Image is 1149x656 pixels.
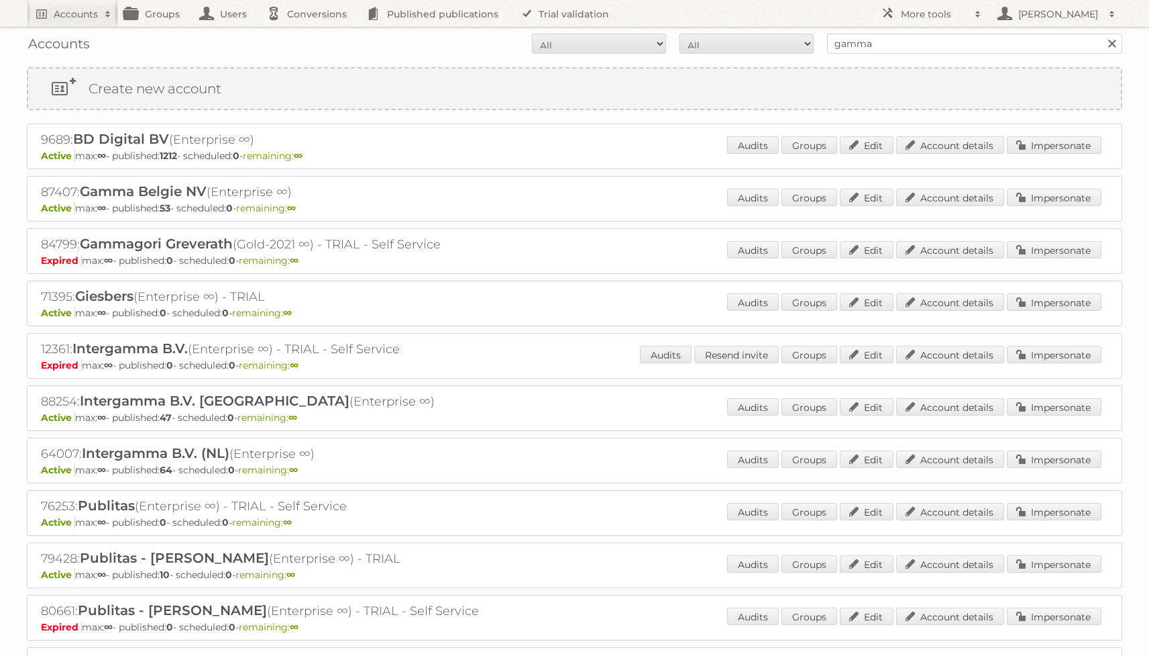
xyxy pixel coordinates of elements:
[41,498,510,515] h2: 76253: (Enterprise ∞) - TRIAL - Self Service
[41,150,1108,162] p: max: - published: - scheduled: -
[41,307,1108,319] p: max: - published: - scheduled: -
[225,569,232,581] strong: 0
[237,412,297,424] span: remaining:
[781,136,837,154] a: Groups
[1007,555,1101,573] a: Impersonate
[1007,398,1101,416] a: Impersonate
[80,550,269,566] span: Publitas - [PERSON_NAME]
[54,7,98,21] h2: Accounts
[41,445,510,463] h2: 64007: (Enterprise ∞)
[727,241,779,259] a: Audits
[97,202,106,214] strong: ∞
[82,445,229,461] span: Intergamma B.V. (NL)
[41,202,75,214] span: Active
[226,202,233,214] strong: 0
[287,202,296,214] strong: ∞
[896,136,1004,154] a: Account details
[727,293,779,311] a: Audits
[781,555,837,573] a: Groups
[41,516,1108,528] p: max: - published: - scheduled: -
[41,393,510,410] h2: 88254: (Enterprise ∞)
[104,359,113,371] strong: ∞
[239,254,298,267] span: remaining:
[781,241,837,259] a: Groups
[896,608,1004,625] a: Account details
[80,393,349,409] span: Intergamma B.V. [GEOGRAPHIC_DATA]
[104,254,113,267] strong: ∞
[290,621,298,633] strong: ∞
[896,293,1004,311] a: Account details
[160,202,170,214] strong: 53
[840,189,893,206] a: Edit
[41,183,510,201] h2: 87407: (Enterprise ∞)
[41,254,1108,267] p: max: - published: - scheduled: -
[1007,346,1101,363] a: Impersonate
[227,412,234,424] strong: 0
[781,451,837,468] a: Groups
[41,131,510,148] h2: 9689: (Enterprise ∞)
[75,288,133,304] span: Giesbers
[727,451,779,468] a: Audits
[41,412,1108,424] p: max: - published: - scheduled: -
[236,202,296,214] span: remaining:
[283,307,292,319] strong: ∞
[694,346,779,363] a: Resend invite
[160,569,170,581] strong: 10
[781,293,837,311] a: Groups
[97,150,106,162] strong: ∞
[896,346,1004,363] a: Account details
[160,150,177,162] strong: 1212
[1007,189,1101,206] a: Impersonate
[781,398,837,416] a: Groups
[1007,503,1101,520] a: Impersonate
[80,183,207,199] span: Gamma Belgie NV
[840,241,893,259] a: Edit
[229,254,235,267] strong: 0
[289,464,298,476] strong: ∞
[160,307,166,319] strong: 0
[727,555,779,573] a: Audits
[840,451,893,468] a: Edit
[222,516,229,528] strong: 0
[727,189,779,206] a: Audits
[41,516,75,528] span: Active
[896,241,1004,259] a: Account details
[78,602,267,618] span: Publitas - [PERSON_NAME]
[727,503,779,520] a: Audits
[781,189,837,206] a: Groups
[41,288,510,306] h2: 71395: (Enterprise ∞) - TRIAL
[41,569,1108,581] p: max: - published: - scheduled: -
[840,136,893,154] a: Edit
[1007,293,1101,311] a: Impersonate
[41,412,75,424] span: Active
[896,398,1004,416] a: Account details
[229,621,235,633] strong: 0
[238,464,298,476] span: remaining:
[232,307,292,319] span: remaining:
[166,254,173,267] strong: 0
[243,150,303,162] span: remaining:
[97,464,106,476] strong: ∞
[41,550,510,567] h2: 79428: (Enterprise ∞) - TRIAL
[41,236,510,253] h2: 84799: (Gold-2021 ∞) - TRIAL - Self Service
[41,621,82,633] span: Expired
[781,503,837,520] a: Groups
[727,136,779,154] a: Audits
[80,236,233,252] span: Gammagori Greverath
[28,68,1121,109] a: Create new account
[41,464,1108,476] p: max: - published: - scheduled: -
[840,346,893,363] a: Edit
[41,569,75,581] span: Active
[840,608,893,625] a: Edit
[290,254,298,267] strong: ∞
[97,307,106,319] strong: ∞
[294,150,303,162] strong: ∞
[283,516,292,528] strong: ∞
[160,412,172,424] strong: 47
[73,131,169,147] span: BD Digital BV
[840,503,893,520] a: Edit
[41,621,1108,633] p: max: - published: - scheduled: -
[160,464,172,476] strong: 64
[41,359,1108,371] p: max: - published: - scheduled: -
[104,621,113,633] strong: ∞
